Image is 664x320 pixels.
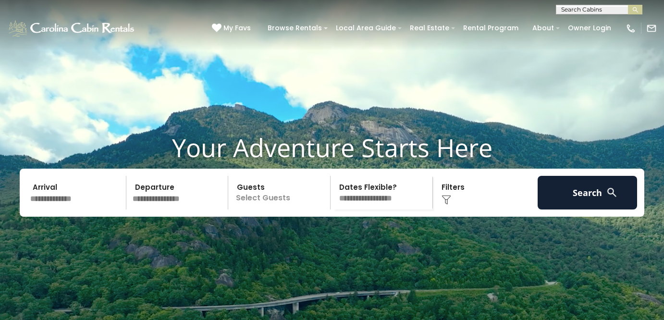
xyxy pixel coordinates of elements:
a: Rental Program [458,21,523,36]
img: mail-regular-white.png [646,23,657,34]
button: Search [538,176,637,209]
img: search-regular-white.png [606,186,618,198]
a: My Favs [212,23,253,34]
p: Select Guests [231,176,330,209]
a: Browse Rentals [263,21,327,36]
a: Local Area Guide [331,21,401,36]
span: My Favs [223,23,251,33]
a: About [528,21,559,36]
h1: Your Adventure Starts Here [7,133,657,162]
img: White-1-1-2.png [7,19,137,38]
a: Owner Login [563,21,616,36]
img: phone-regular-white.png [626,23,636,34]
a: Real Estate [405,21,454,36]
img: filter--v1.png [442,195,451,205]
